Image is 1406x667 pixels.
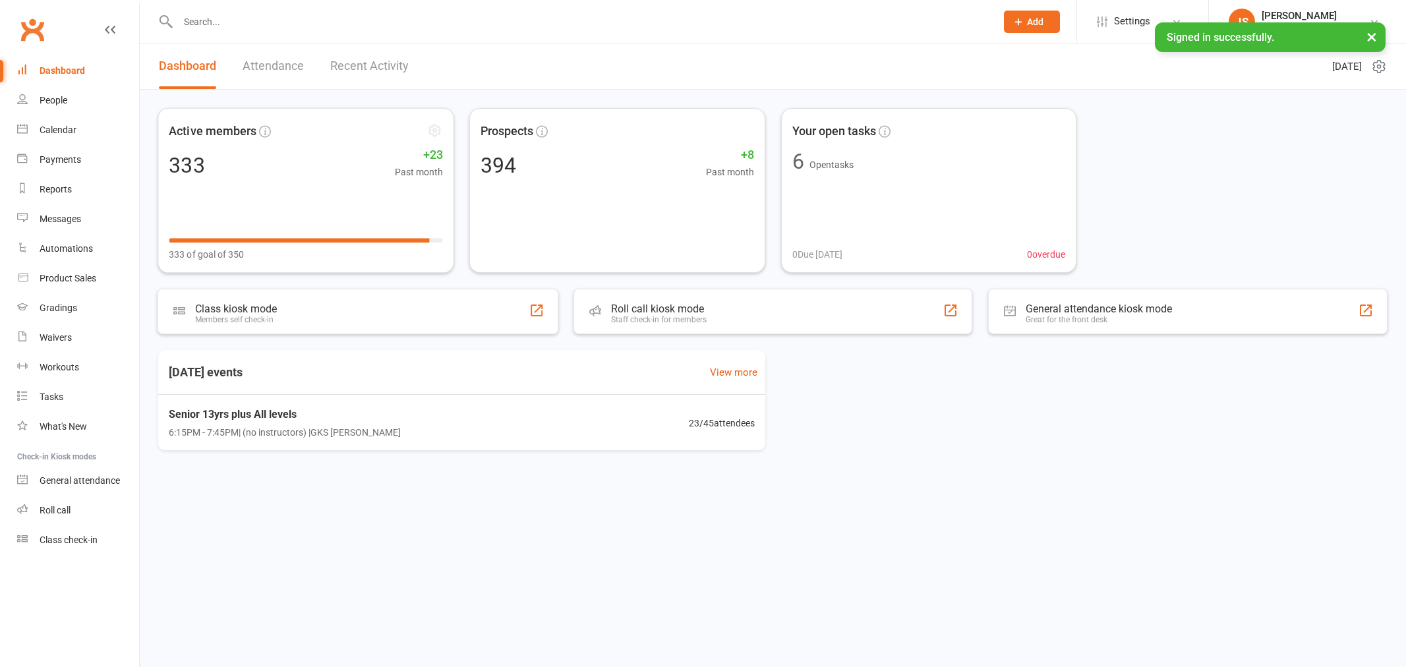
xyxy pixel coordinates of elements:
[169,154,204,175] div: 333
[1262,10,1343,22] div: [PERSON_NAME]
[17,525,139,555] a: Class kiosk mode
[40,475,120,486] div: General attendance
[159,43,216,89] a: Dashboard
[40,154,81,165] div: Payments
[40,243,93,254] div: Automations
[158,361,253,384] h3: [DATE] events
[17,323,139,353] a: Waivers
[17,496,139,525] a: Roll call
[1360,22,1384,51] button: ×
[1027,16,1043,27] span: Add
[1229,9,1255,35] div: JS
[169,406,401,423] span: Senior 13yrs plus All levels
[195,303,278,315] div: Class kiosk mode
[706,165,754,179] span: Past month
[243,43,304,89] a: Attendance
[40,95,67,105] div: People
[710,364,757,380] a: View more
[17,115,139,145] a: Calendar
[792,151,804,172] div: 6
[40,184,72,194] div: Reports
[169,121,256,140] span: Active members
[1026,315,1172,324] div: Great for the front desk
[17,204,139,234] a: Messages
[17,56,139,86] a: Dashboard
[611,315,707,324] div: Staff check-in for members
[1004,11,1060,33] button: Add
[17,264,139,293] a: Product Sales
[169,426,401,440] span: 6:15PM - 7:45PM | (no instructors) | GKS [PERSON_NAME]
[689,416,755,430] span: 23 / 45 attendees
[1114,7,1150,36] span: Settings
[1167,31,1274,43] span: Signed in successfully.
[169,247,243,262] span: 333 of goal of 350
[40,303,77,313] div: Gradings
[17,466,139,496] a: General attendance kiosk mode
[395,146,443,165] span: +23
[611,303,707,315] div: Roll call kiosk mode
[40,273,96,283] div: Product Sales
[17,353,139,382] a: Workouts
[40,505,71,515] div: Roll call
[1027,247,1065,262] span: 0 overdue
[1262,22,1343,34] div: Guy's Karate School
[40,332,72,343] div: Waivers
[1026,303,1172,315] div: General attendance kiosk mode
[706,146,754,165] span: +8
[17,234,139,264] a: Automations
[17,86,139,115] a: People
[40,421,87,432] div: What's New
[792,122,876,141] span: Your open tasks
[17,175,139,204] a: Reports
[17,145,139,175] a: Payments
[40,214,81,224] div: Messages
[17,293,139,323] a: Gradings
[40,125,76,135] div: Calendar
[40,535,98,545] div: Class check-in
[17,412,139,442] a: What's New
[174,13,987,31] input: Search...
[481,155,516,176] div: 394
[40,362,79,372] div: Workouts
[1332,59,1362,74] span: [DATE]
[195,315,278,324] div: Members self check-in
[16,13,49,46] a: Clubworx
[330,43,409,89] a: Recent Activity
[809,159,854,170] span: Open tasks
[395,165,443,179] span: Past month
[17,382,139,412] a: Tasks
[40,391,63,402] div: Tasks
[792,247,842,262] span: 0 Due [DATE]
[481,122,533,141] span: Prospects
[40,65,85,76] div: Dashboard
